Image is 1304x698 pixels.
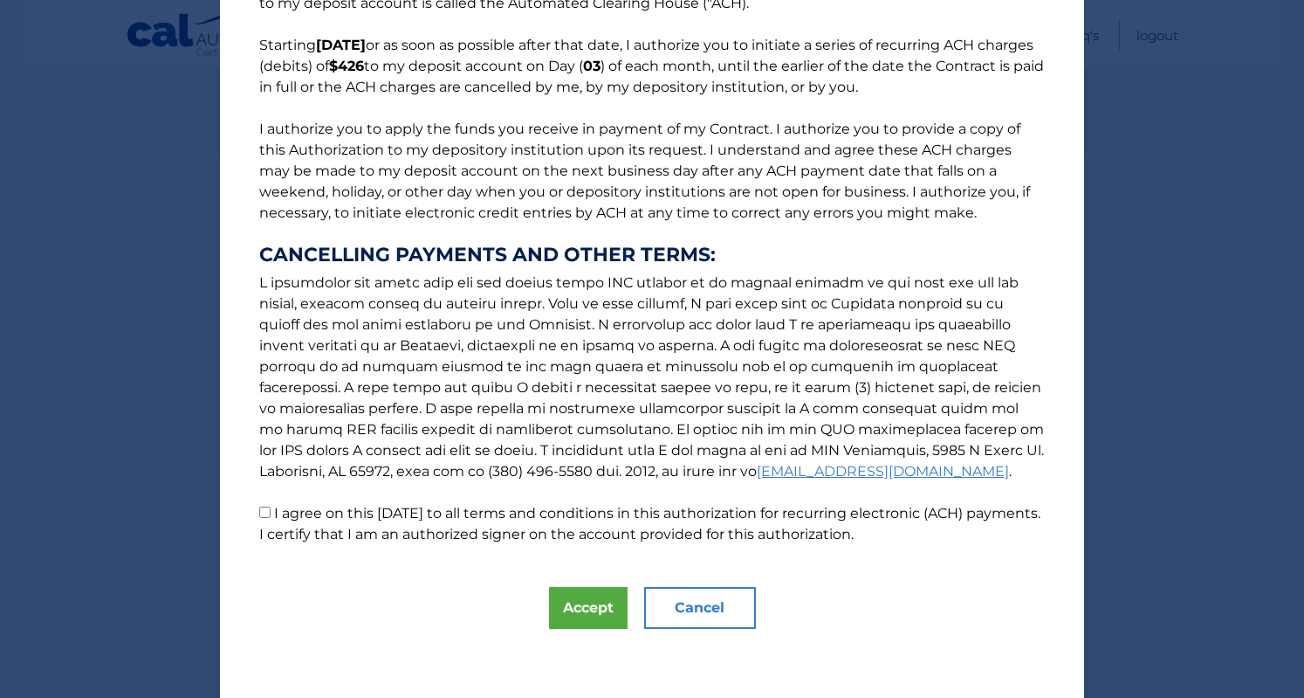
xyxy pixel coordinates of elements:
[259,245,1045,266] strong: CANCELLING PAYMENTS AND OTHER TERMS:
[316,37,366,53] b: [DATE]
[549,587,628,629] button: Accept
[757,463,1009,480] a: [EMAIL_ADDRESS][DOMAIN_NAME]
[644,587,756,629] button: Cancel
[583,58,601,74] b: 03
[259,505,1040,543] label: I agree on this [DATE] to all terms and conditions in this authorization for recurring electronic...
[329,58,364,74] b: $426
